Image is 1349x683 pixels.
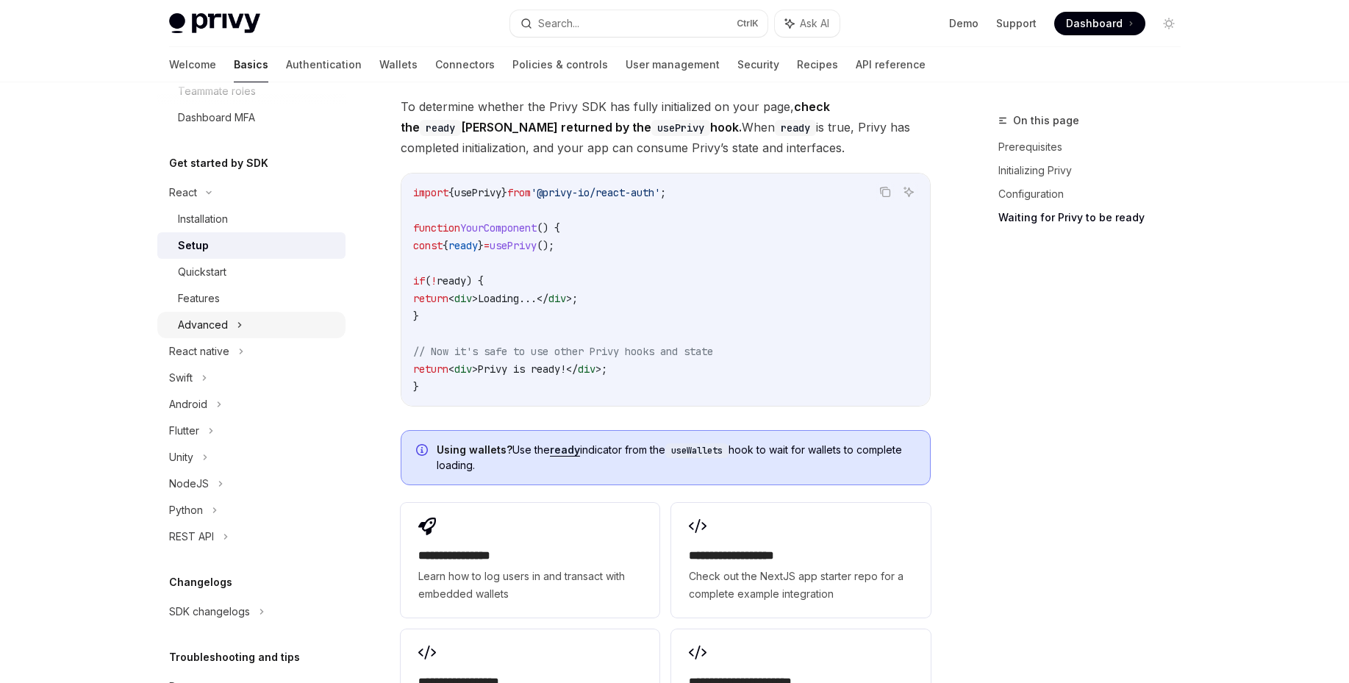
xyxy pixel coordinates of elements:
[443,239,448,252] span: {
[501,186,507,199] span: }
[413,310,419,323] span: }
[448,362,454,376] span: <
[454,186,501,199] span: usePrivy
[448,186,454,199] span: {
[169,448,193,466] div: Unity
[413,345,713,358] span: // Now it's safe to use other Privy hooks and state
[169,422,199,440] div: Flutter
[418,568,642,603] span: Learn how to log users in and transact with embedded wallets
[998,135,1192,159] a: Prerequisites
[379,47,418,82] a: Wallets
[178,210,228,228] div: Installation
[800,16,829,31] span: Ask AI
[157,206,346,232] a: Installation
[1054,12,1145,35] a: Dashboard
[431,274,437,287] span: !
[466,274,484,287] span: ) {
[797,47,838,82] a: Recipes
[737,18,759,29] span: Ctrl K
[413,239,443,252] span: const
[601,362,607,376] span: ;
[413,362,448,376] span: return
[660,186,666,199] span: ;
[178,290,220,307] div: Features
[413,186,448,199] span: import
[478,239,484,252] span: }
[998,182,1192,206] a: Configuration
[671,503,930,618] a: **** **** **** ****Check out the NextJS app starter repo for a complete example integration
[416,444,431,459] svg: Info
[178,109,255,126] div: Dashboard MFA
[169,154,268,172] h5: Get started by SDK
[169,528,214,546] div: REST API
[510,10,767,37] button: Search...CtrlK
[157,285,346,312] a: Features
[169,501,203,519] div: Python
[425,274,431,287] span: (
[478,292,537,305] span: Loading...
[437,443,512,456] strong: Using wallets?
[550,443,580,457] a: ready
[856,47,926,82] a: API reference
[572,292,578,305] span: ;
[157,259,346,285] a: Quickstart
[448,239,478,252] span: ready
[1066,16,1123,31] span: Dashboard
[178,237,209,254] div: Setup
[775,10,840,37] button: Ask AI
[537,239,554,252] span: ();
[998,206,1192,229] a: Waiting for Privy to be ready
[169,13,260,34] img: light logo
[595,362,601,376] span: >
[401,503,659,618] a: **** **** **** *Learn how to log users in and transact with embedded wallets
[454,362,472,376] span: div
[169,603,250,621] div: SDK changelogs
[548,292,566,305] span: div
[420,120,461,136] code: ready
[531,186,660,199] span: '@privy-io/react-auth'
[169,475,209,493] div: NodeJS
[178,263,226,281] div: Quickstart
[169,47,216,82] a: Welcome
[157,232,346,259] a: Setup
[1013,112,1079,129] span: On this page
[437,443,915,473] span: Use the indicator from the hook to wait for wallets to complete loading.
[460,221,537,235] span: YourComponent
[484,239,490,252] span: =
[490,239,537,252] span: usePrivy
[178,316,228,334] div: Advanced
[169,184,197,201] div: React
[507,186,531,199] span: from
[169,369,193,387] div: Swift
[169,343,229,360] div: React native
[454,292,472,305] span: div
[775,120,816,136] code: ready
[413,380,419,393] span: }
[537,292,548,305] span: </
[169,648,300,666] h5: Troubleshooting and tips
[435,47,495,82] a: Connectors
[626,47,720,82] a: User management
[169,396,207,413] div: Android
[537,221,560,235] span: () {
[566,362,578,376] span: </
[512,47,608,82] a: Policies & controls
[413,274,425,287] span: if
[478,362,566,376] span: Privy is ready!
[566,292,572,305] span: >
[472,362,478,376] span: >
[448,292,454,305] span: <
[651,120,710,136] code: usePrivy
[949,16,978,31] a: Demo
[437,274,466,287] span: ready
[996,16,1037,31] a: Support
[234,47,268,82] a: Basics
[157,104,346,131] a: Dashboard MFA
[876,182,895,201] button: Copy the contents from the code block
[899,182,918,201] button: Ask AI
[401,96,931,158] span: To determine whether the Privy SDK has fully initialized on your page, When is true, Privy has co...
[998,159,1192,182] a: Initializing Privy
[737,47,779,82] a: Security
[1157,12,1181,35] button: Toggle dark mode
[413,292,448,305] span: return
